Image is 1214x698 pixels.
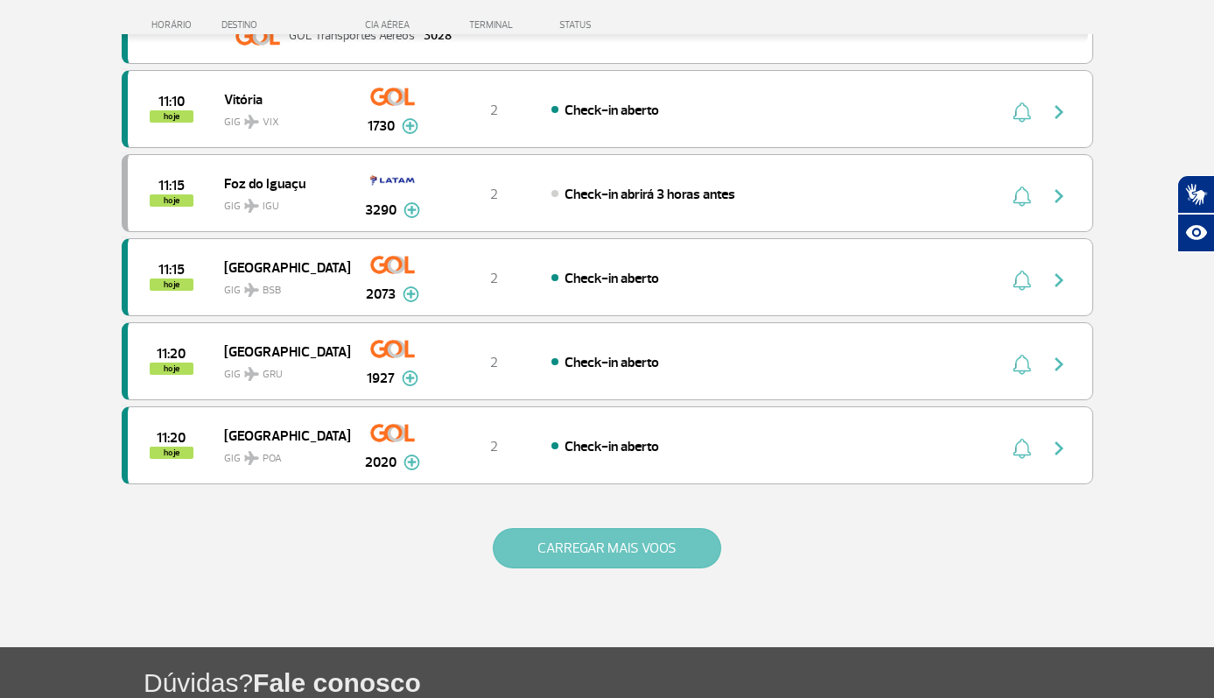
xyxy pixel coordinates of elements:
[150,110,193,123] span: hoje
[263,283,281,299] span: BSB
[224,88,336,110] span: Vitória
[158,95,185,108] span: 2025-08-26 11:10:00
[368,116,395,137] span: 1730
[403,286,419,302] img: mais-info-painel-voo.svg
[1049,354,1070,375] img: seta-direita-painel-voo.svg
[565,102,659,119] span: Check-in aberto
[244,283,259,297] img: destiny_airplane.svg
[349,19,437,31] div: CIA AÉREA
[263,115,279,130] span: VIX
[224,441,336,467] span: GIG
[1049,438,1070,459] img: seta-direita-painel-voo.svg
[1177,214,1214,252] button: Abrir recursos assistivos.
[224,340,336,363] span: [GEOGRAPHIC_DATA]
[157,432,186,444] span: 2025-08-26 11:20:00
[150,447,193,459] span: hoje
[1013,186,1031,207] img: sino-painel-voo.svg
[367,368,395,389] span: 1927
[365,452,396,473] span: 2020
[565,438,659,455] span: Check-in aberto
[253,668,421,697] span: Fale conosco
[1013,270,1031,291] img: sino-painel-voo.svg
[244,451,259,465] img: destiny_airplane.svg
[224,273,336,299] span: GIG
[403,202,420,218] img: mais-info-painel-voo.svg
[490,270,498,287] span: 2
[263,451,282,467] span: POA
[158,180,185,192] span: 2025-08-26 11:15:00
[263,367,283,383] span: GRU
[1177,175,1214,252] div: Plugin de acessibilidade da Hand Talk.
[224,105,336,130] span: GIG
[221,19,349,31] div: DESTINO
[1013,102,1031,123] img: sino-painel-voo.svg
[244,115,259,129] img: destiny_airplane.svg
[1013,438,1031,459] img: sino-painel-voo.svg
[158,264,185,276] span: 2025-08-26 11:15:00
[1049,102,1070,123] img: seta-direita-painel-voo.svg
[402,370,418,386] img: mais-info-painel-voo.svg
[402,118,418,134] img: mais-info-painel-voo.svg
[224,189,336,215] span: GIG
[493,528,721,568] button: CARREGAR MAIS VOOS
[263,199,279,215] span: IGU
[224,357,336,383] span: GIG
[565,354,659,371] span: Check-in aberto
[365,200,396,221] span: 3290
[1013,354,1031,375] img: sino-painel-voo.svg
[244,199,259,213] img: destiny_airplane.svg
[224,172,336,194] span: Foz do Iguaçu
[490,102,498,119] span: 2
[403,455,420,470] img: mais-info-painel-voo.svg
[490,438,498,455] span: 2
[1049,186,1070,207] img: seta-direita-painel-voo.svg
[565,186,735,203] span: Check-in abrirá 3 horas antes
[437,19,551,31] div: TERMINAL
[490,186,498,203] span: 2
[244,367,259,381] img: destiny_airplane.svg
[224,424,336,447] span: [GEOGRAPHIC_DATA]
[127,19,222,31] div: HORÁRIO
[1177,175,1214,214] button: Abrir tradutor de língua de sinais.
[551,19,693,31] div: STATUS
[157,348,186,360] span: 2025-08-26 11:20:00
[490,354,498,371] span: 2
[1049,270,1070,291] img: seta-direita-painel-voo.svg
[366,284,396,305] span: 2073
[150,278,193,291] span: hoje
[150,363,193,375] span: hoje
[150,194,193,207] span: hoje
[565,270,659,287] span: Check-in aberto
[224,256,336,278] span: [GEOGRAPHIC_DATA]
